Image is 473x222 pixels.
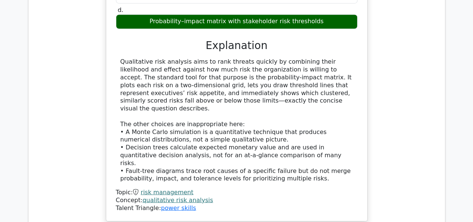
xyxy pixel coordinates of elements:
div: Concept: [116,196,357,204]
h3: Explanation [120,39,353,52]
span: d. [118,6,123,13]
div: Topic: [116,188,357,196]
a: risk management [141,188,193,195]
a: qualitative risk analysis [142,196,213,203]
div: Qualitative risk analysis aims to rank threats quickly by combining their likelihood and effect a... [120,58,353,182]
div: Talent Triangle: [116,188,357,212]
a: power skills [161,204,196,211]
div: Probability–impact matrix with stakeholder risk thresholds [116,14,357,29]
